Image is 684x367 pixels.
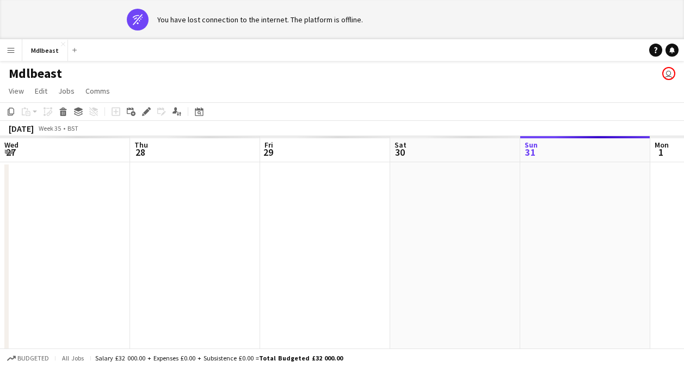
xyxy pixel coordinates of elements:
span: Total Budgeted £32 000.00 [259,354,343,362]
div: BST [67,124,78,132]
span: 1 [653,146,669,158]
span: Budgeted [17,354,49,362]
button: Budgeted [5,352,51,364]
span: Sun [525,140,538,150]
span: 31 [523,146,538,158]
h1: Mdlbeast [9,65,62,82]
span: Comms [85,86,110,96]
a: Comms [81,84,114,98]
div: You have lost connection to the internet. The platform is offline. [157,15,363,25]
a: Edit [30,84,52,98]
span: View [9,86,24,96]
span: All jobs [60,354,86,362]
span: Mon [655,140,669,150]
a: Jobs [54,84,79,98]
app-user-avatar: Maaly Bukhari [662,67,675,80]
span: 27 [3,146,19,158]
a: View [4,84,28,98]
span: 30 [393,146,406,158]
span: Edit [35,86,47,96]
span: 29 [263,146,273,158]
span: Wed [4,140,19,150]
span: Fri [264,140,273,150]
span: Thu [134,140,148,150]
span: Jobs [58,86,75,96]
span: Sat [395,140,406,150]
span: 28 [133,146,148,158]
div: [DATE] [9,123,34,134]
button: Mdlbeast [22,40,68,61]
span: Week 35 [36,124,63,132]
div: Salary £32 000.00 + Expenses £0.00 + Subsistence £0.00 = [95,354,343,362]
